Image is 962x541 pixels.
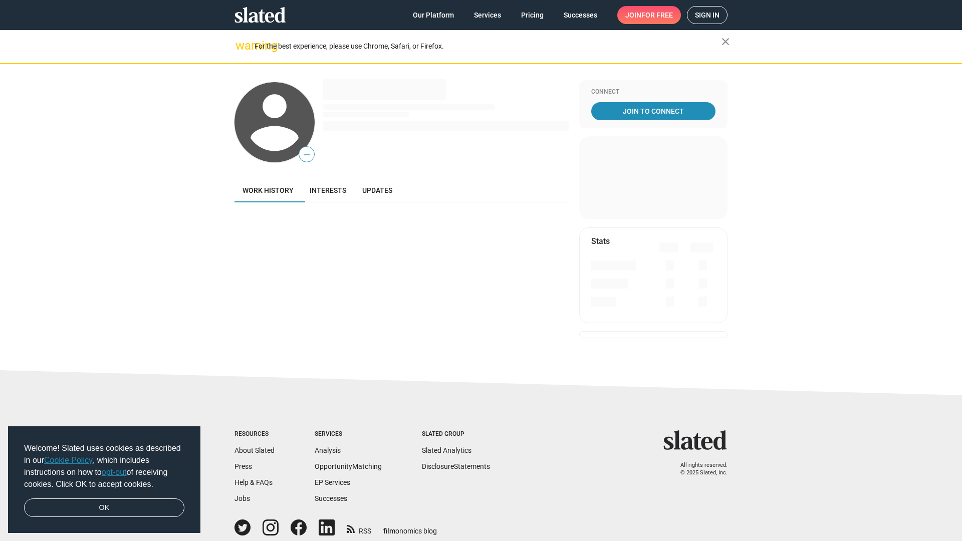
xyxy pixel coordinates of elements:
[24,442,184,490] span: Welcome! Slated uses cookies as described in our , which includes instructions on how to of recei...
[234,478,273,486] a: Help & FAQs
[234,446,275,454] a: About Slated
[591,236,610,246] mat-card-title: Stats
[405,6,462,24] a: Our Platform
[354,178,400,202] a: Updates
[302,178,354,202] a: Interests
[315,494,347,502] a: Successes
[315,446,341,454] a: Analysis
[234,462,252,470] a: Press
[591,102,715,120] a: Join To Connect
[102,468,127,476] a: opt-out
[670,462,728,476] p: All rights reserved. © 2025 Slated, Inc.
[687,6,728,24] a: Sign in
[299,148,314,161] span: —
[564,6,597,24] span: Successes
[315,430,382,438] div: Services
[413,6,454,24] span: Our Platform
[625,6,673,24] span: Join
[695,7,719,24] span: Sign in
[474,6,501,24] span: Services
[383,518,437,536] a: filmonomics blog
[556,6,605,24] a: Successes
[8,426,200,533] div: cookieconsent
[315,478,350,486] a: EP Services
[44,456,93,464] a: Cookie Policy
[310,186,346,194] span: Interests
[641,6,673,24] span: for free
[719,36,732,48] mat-icon: close
[513,6,552,24] a: Pricing
[422,430,490,438] div: Slated Group
[466,6,509,24] a: Services
[234,430,275,438] div: Resources
[422,446,471,454] a: Slated Analytics
[235,40,248,52] mat-icon: warning
[422,462,490,470] a: DisclosureStatements
[234,178,302,202] a: Work history
[593,102,713,120] span: Join To Connect
[362,186,392,194] span: Updates
[243,186,294,194] span: Work history
[255,40,722,53] div: For the best experience, please use Chrome, Safari, or Firefox.
[617,6,681,24] a: Joinfor free
[383,527,395,535] span: film
[347,520,371,536] a: RSS
[234,494,250,502] a: Jobs
[521,6,544,24] span: Pricing
[315,462,382,470] a: OpportunityMatching
[24,498,184,517] a: dismiss cookie message
[591,88,715,96] div: Connect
